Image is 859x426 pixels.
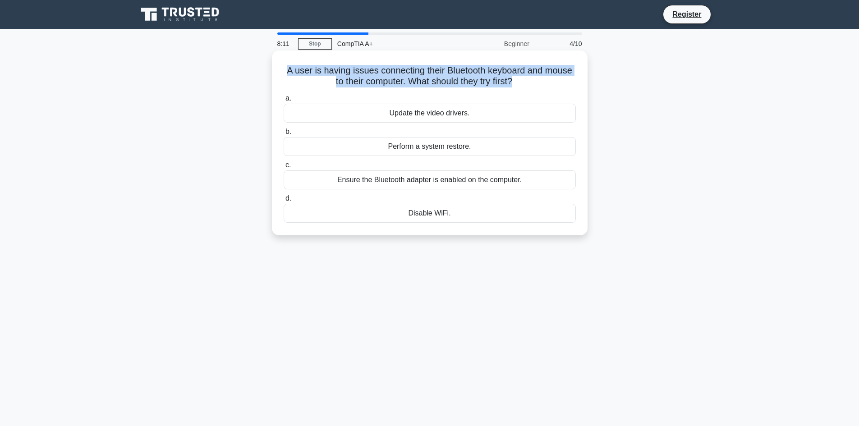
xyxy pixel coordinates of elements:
[285,194,291,202] span: d.
[667,9,707,20] a: Register
[456,35,535,53] div: Beginner
[284,137,576,156] div: Perform a system restore.
[284,170,576,189] div: Ensure the Bluetooth adapter is enabled on the computer.
[285,128,291,135] span: b.
[285,161,291,169] span: c.
[285,94,291,102] span: a.
[283,65,577,87] h5: A user is having issues connecting their Bluetooth keyboard and mouse to their computer. What sho...
[298,38,332,50] a: Stop
[272,35,298,53] div: 8:11
[332,35,456,53] div: CompTIA A+
[284,104,576,123] div: Update the video drivers.
[535,35,588,53] div: 4/10
[284,204,576,223] div: Disable WiFi.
